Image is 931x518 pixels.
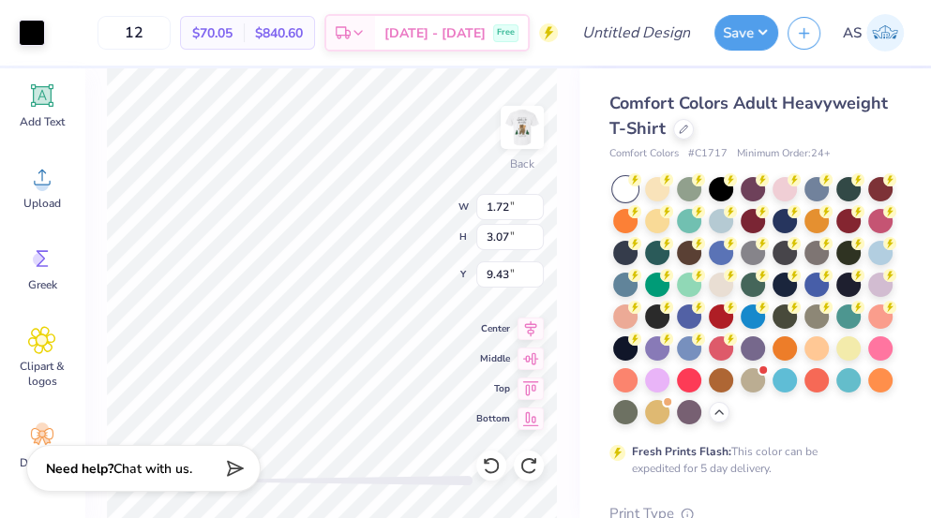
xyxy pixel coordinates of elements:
[737,146,831,162] span: Minimum Order: 24 +
[843,22,862,44] span: AS
[632,443,863,477] div: This color can be expedited for 5 day delivery.
[476,351,510,366] span: Middle
[714,15,778,51] button: Save
[609,92,888,140] span: Comfort Colors Adult Heavyweight T-Shirt
[688,146,728,162] span: # C1717
[20,455,65,470] span: Decorate
[384,23,486,43] span: [DATE] - [DATE]
[28,277,57,292] span: Greek
[476,321,510,336] span: Center
[255,23,303,43] span: $840.60
[609,146,679,162] span: Comfort Colors
[11,359,73,389] span: Clipart & logos
[23,196,61,211] span: Upload
[866,14,904,52] img: Abigail Searfoss
[510,155,534,172] div: Back
[192,23,233,43] span: $70.05
[476,381,510,396] span: Top
[497,26,515,39] span: Free
[476,411,510,426] span: Bottom
[113,460,192,478] span: Chat with us.
[46,460,113,478] strong: Need help?
[834,14,912,52] a: AS
[20,114,65,129] span: Add Text
[98,16,171,50] input: – –
[503,109,541,146] img: Back
[567,14,705,52] input: Untitled Design
[632,444,731,459] strong: Fresh Prints Flash:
